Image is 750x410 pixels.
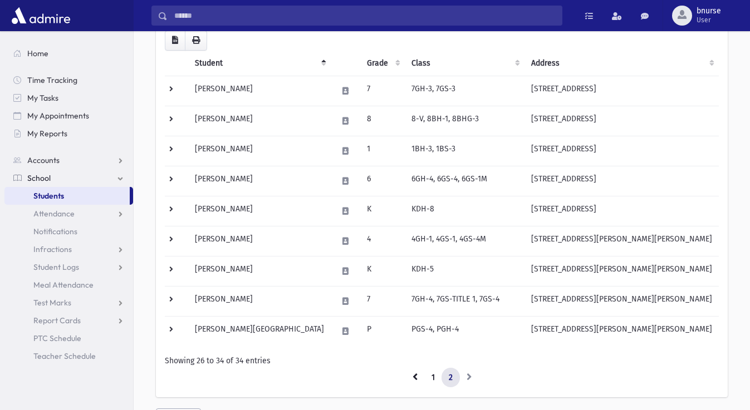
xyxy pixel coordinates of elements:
[697,16,721,24] span: User
[165,31,185,51] button: CSV
[4,294,133,312] a: Test Marks
[360,286,405,316] td: 7
[524,196,719,226] td: [STREET_ADDRESS]
[524,76,719,106] td: [STREET_ADDRESS]
[33,244,72,254] span: Infractions
[360,226,405,256] td: 4
[33,351,96,361] span: Teacher Schedule
[360,196,405,226] td: K
[424,368,442,388] a: 1
[165,355,719,367] div: Showing 26 to 34 of 34 entries
[185,31,207,51] button: Print
[188,106,331,136] td: [PERSON_NAME]
[4,329,133,347] a: PTC Schedule
[33,333,81,343] span: PTC Schedule
[168,6,562,26] input: Search
[27,93,58,103] span: My Tasks
[188,51,331,76] th: Student: activate to sort column descending
[405,196,524,226] td: KDH-8
[360,136,405,166] td: 1
[27,173,51,183] span: School
[4,125,133,142] a: My Reports
[33,191,64,201] span: Students
[524,256,719,286] td: [STREET_ADDRESS][PERSON_NAME][PERSON_NAME]
[4,312,133,329] a: Report Cards
[360,316,405,346] td: P
[697,7,721,16] span: bnurse
[188,226,331,256] td: [PERSON_NAME]
[4,71,133,89] a: Time Tracking
[360,51,405,76] th: Grade: activate to sort column ascending
[524,226,719,256] td: [STREET_ADDRESS][PERSON_NAME][PERSON_NAME]
[524,136,719,166] td: [STREET_ADDRESS]
[188,136,331,166] td: [PERSON_NAME]
[4,205,133,223] a: Attendance
[4,347,133,365] a: Teacher Schedule
[188,286,331,316] td: [PERSON_NAME]
[33,280,94,290] span: Meal Attendance
[188,316,331,346] td: [PERSON_NAME][GEOGRAPHIC_DATA]
[33,315,81,325] span: Report Cards
[4,169,133,187] a: School
[188,256,331,286] td: [PERSON_NAME]
[405,226,524,256] td: 4GH-1, 4GS-1, 4GS-4M
[524,286,719,316] td: [STREET_ADDRESS][PERSON_NAME][PERSON_NAME]
[405,51,524,76] th: Class: activate to sort column ascending
[33,209,75,219] span: Attendance
[360,76,405,106] td: 7
[405,286,524,316] td: 7GH-4, 7GS-TITLE 1, 7GS-4
[524,316,719,346] td: [STREET_ADDRESS][PERSON_NAME][PERSON_NAME]
[405,106,524,136] td: 8-V, 8BH-1, 8BHG-3
[524,51,719,76] th: Address: activate to sort column ascending
[4,276,133,294] a: Meal Attendance
[405,166,524,196] td: 6GH-4, 6GS-4, 6GS-1M
[188,166,331,196] td: [PERSON_NAME]
[27,111,89,121] span: My Appointments
[524,166,719,196] td: [STREET_ADDRESS]
[405,136,524,166] td: 1BH-3, 1BS-3
[33,298,71,308] span: Test Marks
[188,76,331,106] td: [PERSON_NAME]
[9,4,73,27] img: AdmirePro
[27,129,67,139] span: My Reports
[360,256,405,286] td: K
[27,75,77,85] span: Time Tracking
[27,155,60,165] span: Accounts
[33,262,79,272] span: Student Logs
[4,151,133,169] a: Accounts
[4,107,133,125] a: My Appointments
[4,240,133,258] a: Infractions
[4,258,133,276] a: Student Logs
[442,368,460,388] a: 2
[188,196,331,226] td: [PERSON_NAME]
[4,45,133,62] a: Home
[360,166,405,196] td: 6
[405,256,524,286] td: KDH-5
[405,316,524,346] td: PGS-4, PGH-4
[405,76,524,106] td: 7GH-3, 7GS-3
[27,48,48,58] span: Home
[4,187,130,205] a: Students
[524,106,719,136] td: [STREET_ADDRESS]
[360,106,405,136] td: 8
[4,89,133,107] a: My Tasks
[33,226,77,236] span: Notifications
[4,223,133,240] a: Notifications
